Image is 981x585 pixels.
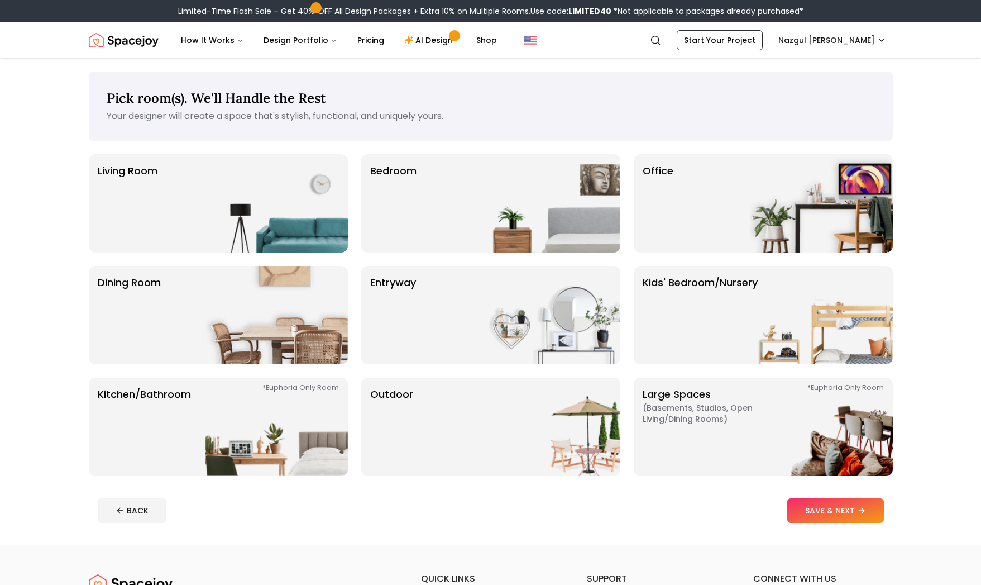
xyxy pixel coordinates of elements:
b: LIMITED40 [568,6,611,17]
img: Outdoor [477,378,620,476]
p: Bedroom [370,163,417,244]
p: Outdoor [370,387,413,467]
img: Kitchen/Bathroom *Euphoria Only [205,378,348,476]
span: *Not applicable to packages already purchased* [611,6,803,17]
div: Limited-Time Flash Sale – Get 40% OFF All Design Packages + Extra 10% on Multiple Rooms. [178,6,803,17]
img: Spacejoy Logo [89,29,159,51]
a: Shop [467,29,506,51]
img: Large Spaces *Euphoria Only [750,378,893,476]
span: ( Basements, Studios, Open living/dining rooms ) [643,402,782,425]
span: Pick room(s). We'll Handle the Rest [107,89,326,107]
a: Start Your Project [677,30,763,50]
p: Kitchen/Bathroom [98,387,191,467]
img: Dining Room [205,266,348,364]
img: Living Room [205,154,348,253]
a: AI Design [395,29,465,51]
p: Living Room [98,163,157,244]
button: BACK [98,498,166,523]
button: Design Portfolio [255,29,346,51]
nav: Global [89,22,893,58]
img: entryway [477,266,620,364]
img: Bedroom [477,154,620,253]
a: Pricing [348,29,393,51]
p: Large Spaces [643,387,782,467]
img: Kids' Bedroom/Nursery [750,266,893,364]
img: United States [524,34,537,47]
p: entryway [370,275,416,355]
button: How It Works [172,29,252,51]
img: Office [750,154,893,253]
a: Spacejoy [89,29,159,51]
p: Dining Room [98,275,161,355]
p: Office [643,163,673,244]
nav: Main [172,29,506,51]
span: Use code: [530,6,611,17]
button: SAVE & NEXT [787,498,884,523]
p: Kids' Bedroom/Nursery [643,275,758,355]
p: Your designer will create a space that's stylish, functional, and uniquely yours. [107,110,875,123]
button: Nazgul [PERSON_NAME] [772,30,893,50]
